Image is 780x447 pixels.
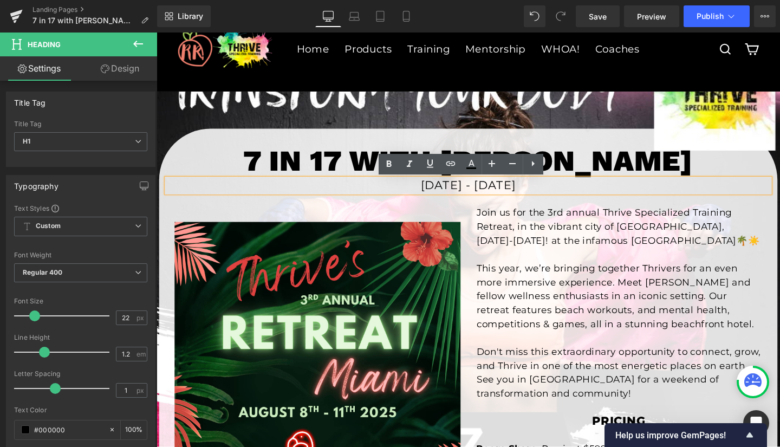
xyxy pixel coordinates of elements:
[336,329,636,387] p: Don't miss this extraordinary opportunity to connect, grow, and Thrive in one of the most energet...
[637,11,666,22] span: Preview
[684,5,750,27] button: Publish
[336,402,636,416] h1: Pricing
[14,297,147,305] div: Font Size
[453,5,516,29] a: Coaches
[367,5,393,27] a: Tablet
[336,183,636,226] p: Join us for the 3rd annual Thrive Specialized Training Retreat, in the vibrant city of [GEOGRAPHI...
[157,5,211,27] a: New Library
[396,5,453,29] a: WHOA!
[315,5,341,27] a: Desktop
[336,241,636,314] p: This year, we’re bringing together Thrivers for an even more immersive experience. Meet [PERSON_N...
[32,5,157,14] a: Landing Pages
[754,5,776,27] button: More
[14,334,147,341] div: Line Height
[589,11,607,22] span: Save
[36,222,61,231] b: Custom
[14,120,147,128] div: Title Tag
[34,424,103,436] input: Color
[136,387,146,394] span: px
[11,118,645,154] h1: 7 in 17 with [PERSON_NAME]
[316,5,396,29] a: Mentorship
[336,432,400,444] strong: Room Share
[341,5,367,27] a: Laptop
[14,92,46,107] div: Title Tag
[136,351,146,358] span: em
[121,420,147,439] div: %
[14,406,147,414] div: Text Color
[32,16,136,25] span: 7 in 17 with [PERSON_NAME]
[624,5,679,27] a: Preview
[256,5,316,29] a: Training
[14,204,147,212] div: Text Styles
[136,314,146,321] span: px
[81,56,159,81] a: Design
[139,5,190,29] a: Home
[23,268,63,276] b: Regular 400
[524,5,545,27] button: Undo
[697,12,724,21] span: Publish
[14,176,58,191] div: Typography
[393,5,419,27] a: Mobile
[28,40,61,49] span: Heading
[743,410,769,436] div: Open Intercom Messenger
[615,430,743,440] span: Help us improve GemPages!
[14,370,147,378] div: Letter Spacing
[11,154,645,168] h1: [DATE] - [DATE]
[190,5,256,29] a: Products
[23,137,30,145] b: H1
[550,5,571,27] button: Redo
[14,251,147,259] div: Font Weight
[178,11,203,21] span: Library
[615,429,756,442] button: Show survey - Help us improve GemPages!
